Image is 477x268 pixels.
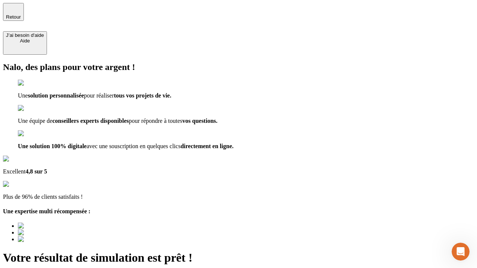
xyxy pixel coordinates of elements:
[18,143,86,149] span: Une solution 100% digitale
[180,143,233,149] span: directement en ligne.
[18,229,87,236] img: Best savings advice award
[18,92,28,99] span: Une
[182,118,217,124] span: vos questions.
[3,251,474,265] h1: Votre résultat de simulation est prêt !
[18,80,50,86] img: checkmark
[3,208,474,215] h4: Une expertise multi récompensée :
[3,62,474,72] h2: Nalo, des plans pour votre argent !
[25,168,47,175] span: 4,8 sur 5
[86,143,180,149] span: avec une souscription en quelques clics
[3,156,46,162] img: Google Review
[129,118,183,124] span: pour répondre à toutes
[52,118,129,124] span: conseillers experts disponibles
[18,105,50,112] img: checkmark
[452,243,470,261] iframe: Intercom live chat
[18,236,87,243] img: Best savings advice award
[3,194,474,200] p: Plus de 96% de clients satisfaits !
[18,223,87,229] img: Best savings advice award
[114,92,171,99] span: tous vos projets de vie.
[18,130,50,137] img: checkmark
[3,168,25,175] span: Excellent
[18,118,52,124] span: Une équipe de
[6,38,44,44] div: Aide
[6,14,21,20] span: Retour
[6,32,44,38] div: J’ai besoin d'aide
[84,92,114,99] span: pour réaliser
[3,3,24,21] button: Retour
[3,181,40,188] img: reviews stars
[28,92,84,99] span: solution personnalisée
[3,31,47,55] button: J’ai besoin d'aideAide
